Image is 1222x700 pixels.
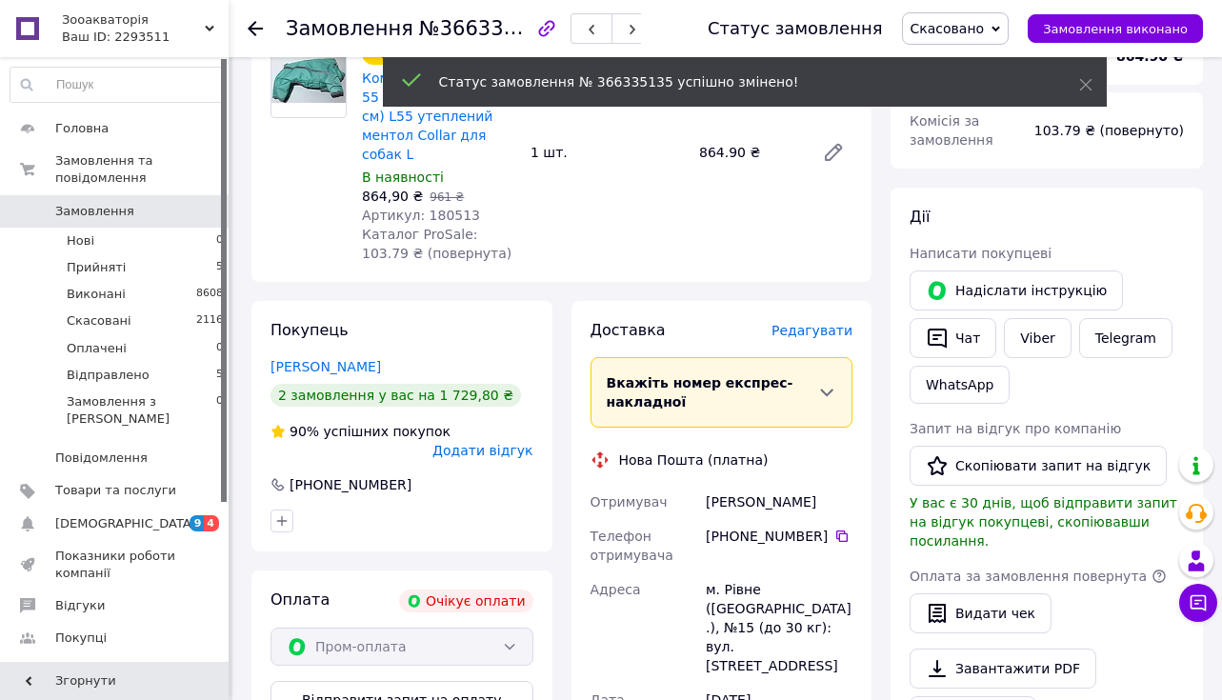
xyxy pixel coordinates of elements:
[67,286,126,303] span: Виконані
[362,208,480,223] span: Артикул: 180513
[271,57,346,103] img: Комбінезон синтепон 55 см (об'єм до 79 см) L55 утеплений ментол Collar для собак L
[270,384,521,407] div: 2 замовлення у вас на 1 729,80 ₴
[67,259,126,276] span: Прийняті
[523,139,691,166] div: 1 шт.
[286,17,413,40] span: Замовлення
[1116,49,1184,64] b: 864.90 ₴
[362,170,444,185] span: В наявності
[190,515,205,531] span: 9
[204,515,219,531] span: 4
[591,494,668,510] span: Отримувач
[591,529,673,563] span: Телефон отримувача
[910,318,996,358] button: Чат
[62,11,205,29] span: Зооакваторія
[270,422,451,441] div: успішних покупок
[216,259,223,276] span: 5
[55,515,196,532] span: [DEMOGRAPHIC_DATA]
[67,393,216,428] span: Замовлення з [PERSON_NAME]
[430,190,464,204] span: 961 ₴
[706,527,852,546] div: [PHONE_NUMBER]
[1179,584,1217,622] button: Чат з покупцем
[362,227,511,261] span: Каталог ProSale: 103.79 ₴ (повернута)
[1079,318,1172,358] a: Telegram
[67,232,94,250] span: Нові
[216,367,223,384] span: 5
[910,446,1167,486] button: Скопіювати запит на відгук
[288,475,413,494] div: [PHONE_NUMBER]
[270,590,330,609] span: Оплата
[55,630,107,647] span: Покупці
[216,340,223,357] span: 0
[1034,123,1184,138] span: 103.79 ₴ (повернуто)
[910,649,1096,689] a: Завантажити PDF
[55,120,109,137] span: Головна
[910,113,993,148] span: Комісія за замовлення
[591,321,666,339] span: Доставка
[216,393,223,428] span: 0
[910,569,1147,584] span: Оплата за замовлення повернута
[290,424,319,439] span: 90%
[910,270,1123,310] button: Надіслати інструкцію
[216,232,223,250] span: 0
[910,593,1052,633] button: Видати чек
[910,421,1121,436] span: Запит на відгук про компанію
[196,286,223,303] span: 8608
[419,16,554,40] span: №366335135
[1043,22,1188,36] span: Замовлення виконано
[708,19,883,38] div: Статус замовлення
[1028,14,1203,43] button: Замовлення виконано
[270,359,381,374] a: [PERSON_NAME]
[814,133,852,171] a: Редагувати
[67,312,131,330] span: Скасовані
[55,597,105,614] span: Відгуки
[702,485,856,519] div: [PERSON_NAME]
[399,590,533,612] div: Очікує оплати
[910,208,930,226] span: Дії
[62,29,229,46] div: Ваш ID: 2293511
[10,68,224,102] input: Пошук
[55,548,176,582] span: Показники роботи компанії
[55,152,229,187] span: Замовлення та повідомлення
[248,19,263,38] div: Повернутися назад
[439,72,1032,91] div: Статус замовлення № 366335135 успішно змінено!
[55,450,148,467] span: Повідомлення
[67,340,127,357] span: Оплачені
[910,366,1010,404] a: WhatsApp
[910,495,1177,549] span: У вас є 30 днів, щоб відправити запит на відгук покупцеві, скопіювавши посилання.
[270,321,349,339] span: Покупець
[591,582,641,597] span: Адреса
[362,70,513,162] a: Комбінезон синтепон 55 см (об'єм до 79 см) L55 утеплений ментол Collar для собак L
[607,375,793,410] span: Вкажіть номер експрес-накладної
[702,572,856,683] div: м. Рівне ([GEOGRAPHIC_DATA].), №15 (до 30 кг): вул. [STREET_ADDRESS]
[55,482,176,499] span: Товари та послуги
[55,203,134,220] span: Замовлення
[362,189,423,204] span: 864,90 ₴
[691,139,807,166] div: 864.90 ₴
[1004,318,1071,358] a: Viber
[196,312,223,330] span: 2116
[614,450,773,470] div: Нова Пошта (платна)
[910,246,1052,261] span: Написати покупцеві
[67,367,150,384] span: Відправлено
[432,443,532,458] span: Додати відгук
[771,323,852,338] span: Редагувати
[911,21,985,36] span: Скасовано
